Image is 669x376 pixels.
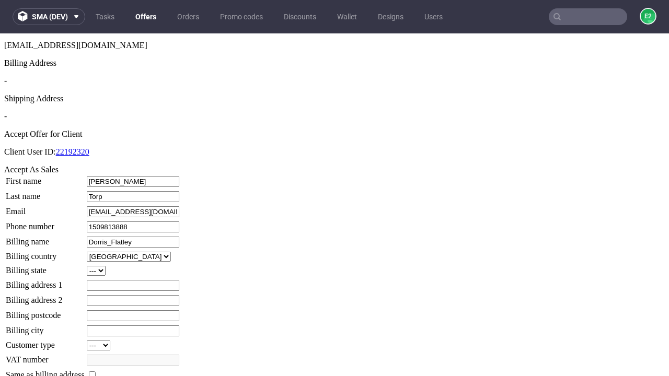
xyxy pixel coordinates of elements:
[5,321,85,333] td: VAT number
[4,78,7,87] span: -
[4,61,665,70] div: Shipping Address
[5,232,85,243] td: Billing state
[418,8,449,25] a: Users
[4,43,7,52] span: -
[5,172,85,184] td: Email
[5,187,85,199] td: Phone number
[129,8,163,25] a: Offers
[4,114,665,123] p: Client User ID:
[89,8,121,25] a: Tasks
[5,203,85,215] td: Billing name
[214,8,269,25] a: Promo codes
[5,307,85,318] td: Customer type
[278,8,322,25] a: Discounts
[5,246,85,258] td: Billing address 1
[331,8,363,25] a: Wallet
[5,336,85,347] td: Same as billing address
[4,25,665,34] div: Billing Address
[5,218,85,229] td: Billing country
[4,96,665,105] div: Accept Offer for Client
[4,7,147,16] span: [EMAIL_ADDRESS][DOMAIN_NAME]
[5,142,85,154] td: First name
[5,291,85,303] td: Billing city
[56,114,89,123] a: 22192320
[5,261,85,273] td: Billing address 2
[5,276,85,288] td: Billing postcode
[13,8,85,25] button: sma (dev)
[5,157,85,169] td: Last name
[171,8,205,25] a: Orders
[641,9,655,23] figcaption: e2
[32,13,68,20] span: sma (dev)
[4,132,665,141] div: Accept As Sales
[372,8,410,25] a: Designs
